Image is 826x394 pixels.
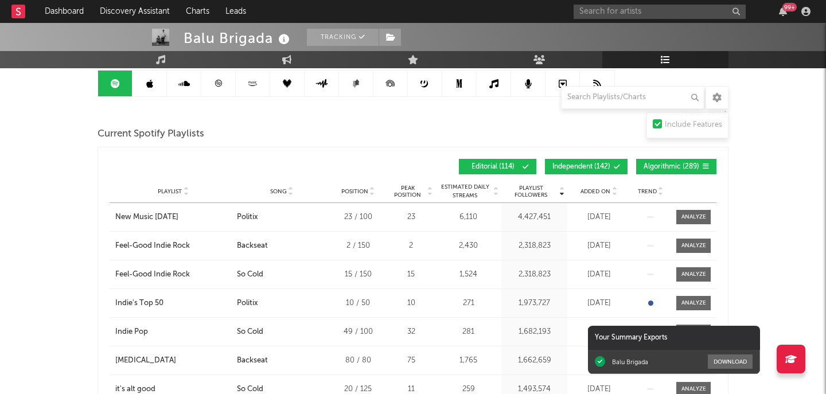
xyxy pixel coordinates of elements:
div: [DATE] [570,240,628,252]
div: Politix [237,212,258,223]
div: Politix [237,298,258,309]
a: New Music [DATE] [115,212,231,223]
div: 1,662,659 [504,355,564,366]
div: Your Summary Exports [588,326,760,350]
div: So Cold [237,326,263,338]
div: 281 [438,326,498,338]
span: Trend [638,188,657,195]
div: 2,318,823 [504,240,564,252]
div: Feel-Good Indie Rock [115,269,190,280]
div: [DATE] [570,355,628,366]
div: New Music [DATE] [115,212,178,223]
div: 23 / 100 [332,212,384,223]
div: 10 / 50 [332,298,384,309]
div: [MEDICAL_DATA] [115,355,176,366]
div: 32 [389,326,433,338]
div: [DATE] [570,269,628,280]
button: Algorithmic(289) [636,159,716,174]
a: [MEDICAL_DATA] [115,355,231,366]
div: 75 [389,355,433,366]
span: Independent ( 142 ) [552,163,610,170]
a: Indie's Top 50 [115,298,231,309]
div: 99 + [782,3,797,11]
button: Tracking [307,29,379,46]
div: 15 [389,269,433,280]
a: Feel-Good Indie Rock [115,269,231,280]
span: Peak Position [389,185,426,198]
span: Position [341,188,368,195]
a: Indie Pop [115,326,231,338]
div: Include Features [665,118,722,132]
div: 2 [389,240,433,252]
div: 1,765 [438,355,498,366]
span: Editorial ( 114 ) [466,163,519,170]
button: Editorial(114) [459,159,536,174]
span: Song [270,188,287,195]
div: 1,973,727 [504,298,564,309]
div: Indie Pop [115,326,148,338]
div: Feel-Good Indie Rock [115,240,190,252]
span: Playlist [158,188,182,195]
div: 271 [438,298,498,309]
div: 49 / 100 [332,326,384,338]
div: 23 [389,212,433,223]
div: [DATE] [570,212,628,223]
input: Search Playlists/Charts [561,86,704,109]
button: Independent(142) [545,159,628,174]
div: 2,430 [438,240,498,252]
div: Balu Brigada [612,358,648,366]
div: 6,110 [438,212,498,223]
div: Backseat [237,355,268,366]
span: Estimated Daily Streams [438,183,492,200]
div: 15 / 150 [332,269,384,280]
div: 4,427,451 [504,212,564,223]
span: Current Spotify Playlists [98,127,204,141]
div: [DATE] [570,298,628,309]
button: 99+ [779,7,787,16]
span: Playlist Followers [504,185,558,198]
div: Balu Brigada [184,29,293,48]
span: Added On [580,188,610,195]
div: 1,524 [438,269,498,280]
div: 1,682,193 [504,326,564,338]
div: 2,318,823 [504,269,564,280]
div: [DATE] [570,326,628,338]
button: Download [708,354,753,369]
span: Algorithmic ( 289 ) [644,163,699,170]
div: 10 [389,298,433,309]
div: Indie's Top 50 [115,298,163,309]
div: Backseat [237,240,268,252]
div: 80 / 80 [332,355,384,366]
div: So Cold [237,269,263,280]
div: 2 / 150 [332,240,384,252]
input: Search for artists [574,5,746,19]
a: Feel-Good Indie Rock [115,240,231,252]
